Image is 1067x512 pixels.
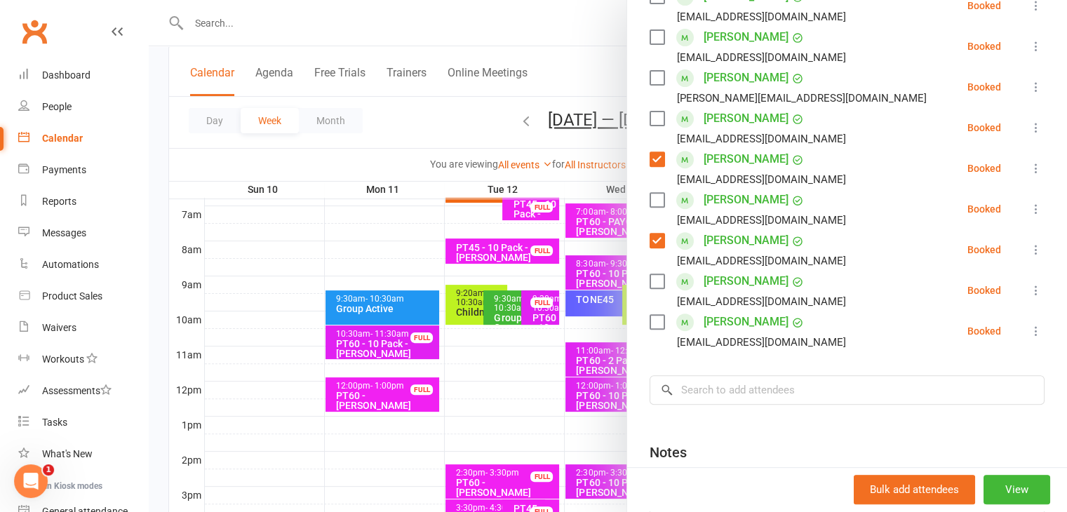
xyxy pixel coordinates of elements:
[42,133,83,144] div: Calendar
[17,14,52,49] a: Clubworx
[967,163,1001,173] div: Booked
[967,1,1001,11] div: Booked
[650,466,1045,483] div: Add notes for this class / appointment below
[42,417,67,428] div: Tasks
[42,101,72,112] div: People
[18,344,148,375] a: Workouts
[967,204,1001,214] div: Booked
[967,41,1001,51] div: Booked
[677,170,846,189] div: [EMAIL_ADDRESS][DOMAIN_NAME]
[704,229,788,252] a: [PERSON_NAME]
[677,8,846,26] div: [EMAIL_ADDRESS][DOMAIN_NAME]
[677,252,846,270] div: [EMAIL_ADDRESS][DOMAIN_NAME]
[18,154,148,186] a: Payments
[967,245,1001,255] div: Booked
[18,375,148,407] a: Assessments
[967,123,1001,133] div: Booked
[42,353,84,365] div: Workouts
[42,290,102,302] div: Product Sales
[677,48,846,67] div: [EMAIL_ADDRESS][DOMAIN_NAME]
[650,375,1045,405] input: Search to add attendees
[704,311,788,333] a: [PERSON_NAME]
[704,270,788,292] a: [PERSON_NAME]
[18,186,148,217] a: Reports
[677,333,846,351] div: [EMAIL_ADDRESS][DOMAIN_NAME]
[704,107,788,130] a: [PERSON_NAME]
[18,249,148,281] a: Automations
[42,322,76,333] div: Waivers
[18,281,148,312] a: Product Sales
[18,312,148,344] a: Waivers
[18,123,148,154] a: Calendar
[18,60,148,91] a: Dashboard
[677,292,846,311] div: [EMAIL_ADDRESS][DOMAIN_NAME]
[967,82,1001,92] div: Booked
[18,438,148,470] a: What's New
[704,148,788,170] a: [PERSON_NAME]
[704,189,788,211] a: [PERSON_NAME]
[967,285,1001,295] div: Booked
[42,69,90,81] div: Dashboard
[677,211,846,229] div: [EMAIL_ADDRESS][DOMAIN_NAME]
[677,89,927,107] div: [PERSON_NAME][EMAIL_ADDRESS][DOMAIN_NAME]
[18,91,148,123] a: People
[677,130,846,148] div: [EMAIL_ADDRESS][DOMAIN_NAME]
[854,476,975,505] button: Bulk add attendees
[650,443,687,462] div: Notes
[43,464,54,476] span: 1
[42,385,112,396] div: Assessments
[984,476,1050,505] button: View
[42,259,99,270] div: Automations
[42,227,86,238] div: Messages
[967,326,1001,336] div: Booked
[42,448,93,459] div: What's New
[18,407,148,438] a: Tasks
[42,164,86,175] div: Payments
[18,217,148,249] a: Messages
[42,196,76,207] div: Reports
[14,464,48,498] iframe: Intercom live chat
[704,26,788,48] a: [PERSON_NAME]
[704,67,788,89] a: [PERSON_NAME]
